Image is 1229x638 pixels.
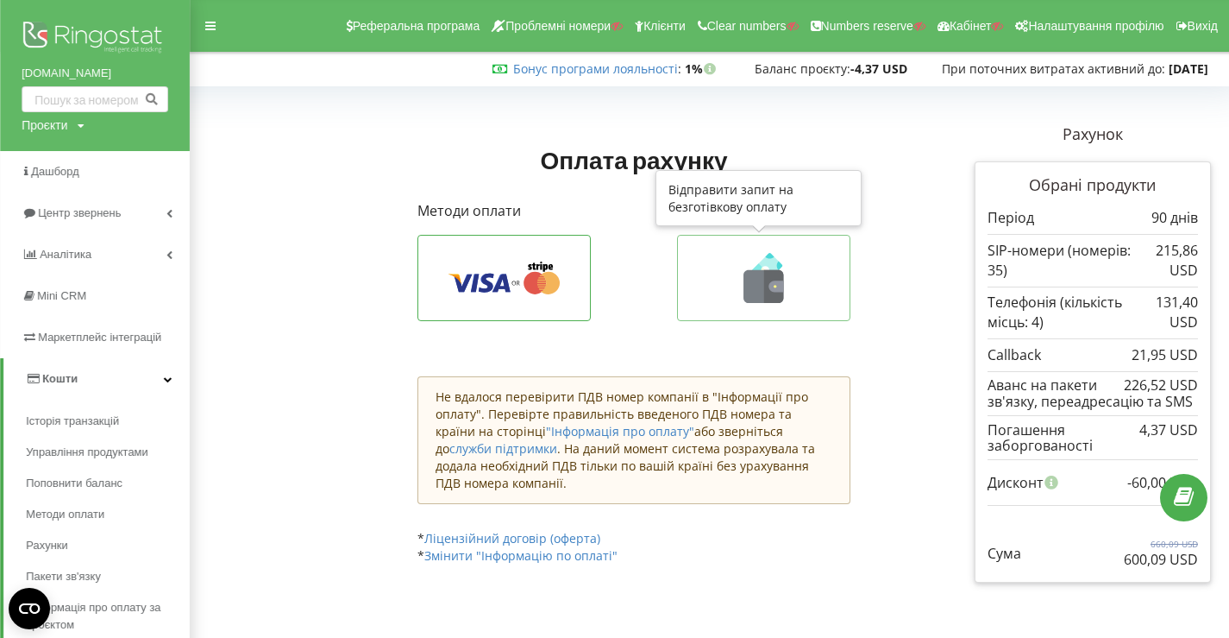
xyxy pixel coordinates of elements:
[942,60,1165,77] span: При поточних витратах активний до:
[655,170,862,226] div: Відправити запит на безготівкову оплату
[26,561,190,592] a: Пакети зв'язку
[1133,241,1198,281] p: 215,86 USD
[353,19,480,33] span: Реферальна програма
[26,537,68,554] span: Рахунки
[988,466,1198,499] div: Дисконт
[707,19,787,33] span: Clear numbers
[513,60,678,77] a: Бонус програми лояльності
[975,123,1211,146] p: Рахунок
[38,206,121,219] span: Центр звернень
[22,117,67,134] div: Проєкти
[988,293,1140,332] p: Телефонія (кількість місць: 4)
[26,406,190,437] a: Історія транзакцій
[26,475,122,492] span: Поповнити баланс
[417,144,850,175] h1: Оплата рахунку
[546,423,694,439] a: "Інформація про оплату"
[9,588,50,629] button: Open CMP widget
[26,413,119,430] span: Історія транзакцій
[1132,345,1198,365] p: 21,95 USD
[424,547,618,564] a: Змінити "Інформацію по оплаті"
[42,372,78,385] span: Кошти
[643,19,686,33] span: Клієнти
[417,376,850,504] div: Не вдалося перевірити ПДВ номер компанії в "Інформації про оплату". Перевірте правильність введен...
[1151,208,1198,228] p: 90 днів
[22,17,168,60] img: Ringostat logo
[1124,377,1198,393] div: 226,52 USD
[449,440,557,457] a: служби підтримки
[1139,422,1198,438] div: 4,37 USD
[3,358,190,400] a: Кошти
[505,19,611,33] span: Проблемні номери
[1127,466,1198,499] div: -60,00 USD
[1188,19,1218,33] span: Вихід
[988,422,1198,454] div: Погашення заборгованості
[685,60,720,77] strong: 1%
[26,568,101,585] span: Пакети зв'язку
[950,19,992,33] span: Кабінет
[988,345,1041,365] p: Callback
[988,208,1034,228] p: Період
[22,65,168,82] a: [DOMAIN_NAME]
[37,289,86,302] span: Mini CRM
[1124,550,1198,570] p: 600,09 USD
[26,599,181,634] span: Інформація про оплату за проєктом
[1028,19,1163,33] span: Налаштування профілю
[26,437,190,468] a: Управління продуктами
[26,530,190,561] a: Рахунки
[988,241,1133,281] p: SIP-номери (номерів: 35)
[22,86,168,112] input: Пошук за номером
[26,506,104,523] span: Методи оплати
[26,444,148,461] span: Управління продуктами
[850,60,907,77] strong: -4,37 USD
[988,174,1198,197] p: Обрані продукти
[26,499,190,530] a: Методи оплати
[1169,60,1208,77] strong: [DATE]
[424,530,600,546] a: Ліцензійний договір (оферта)
[988,544,1021,564] p: Сума
[31,165,79,178] span: Дашборд
[1124,538,1198,550] p: 660,09 USD
[417,201,850,221] p: Методи оплати
[26,468,190,499] a: Поповнити баланс
[988,377,1198,409] div: Аванс на пакети зв'язку, переадресацію та SMS
[1139,293,1198,332] p: 131,40 USD
[38,331,161,344] span: Маркетплейс інтеграцій
[755,60,850,77] span: Баланс проєкту:
[821,19,913,33] span: Numbers reserve
[513,60,681,77] span: :
[40,248,91,261] span: Аналiтика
